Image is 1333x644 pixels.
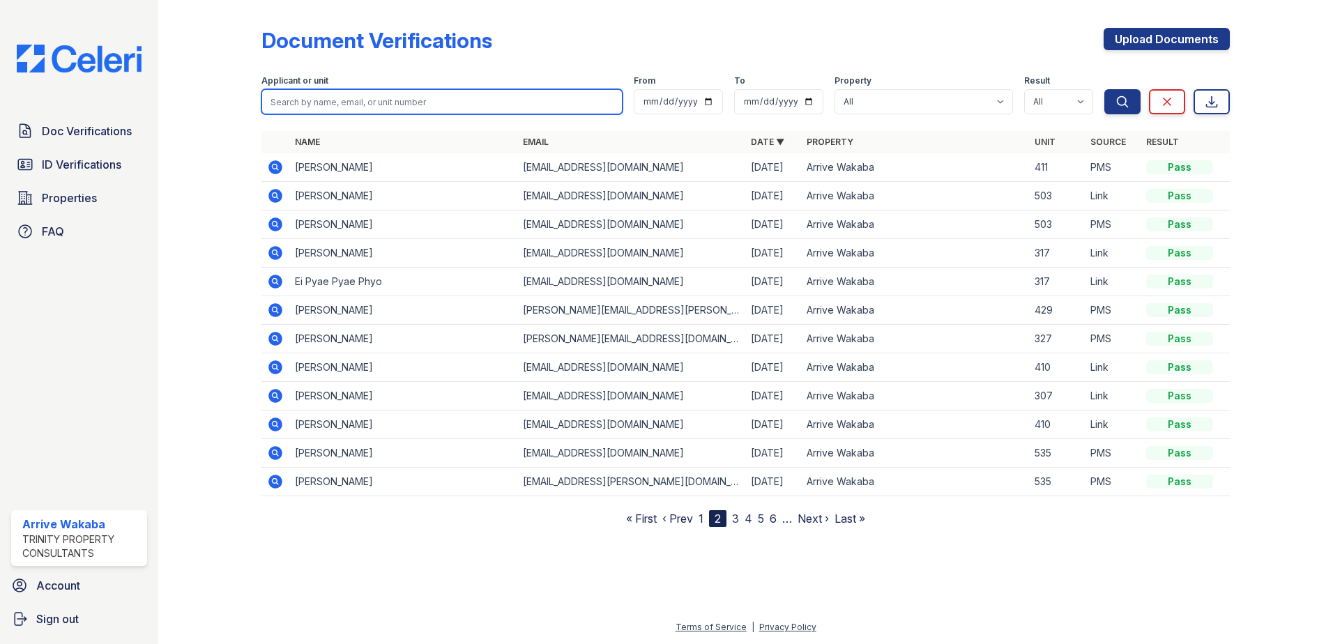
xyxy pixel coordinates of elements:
[1146,417,1213,431] div: Pass
[1085,268,1141,296] td: Link
[801,296,1029,325] td: Arrive Wakaba
[295,137,320,147] a: Name
[289,268,517,296] td: Ei Pyae Pyae Phyo
[1085,239,1141,268] td: Link
[1029,411,1085,439] td: 410
[709,510,726,527] div: 2
[752,622,754,632] div: |
[662,512,693,526] a: ‹ Prev
[1085,411,1141,439] td: Link
[1029,382,1085,411] td: 307
[1085,439,1141,468] td: PMS
[759,622,816,632] a: Privacy Policy
[517,411,745,439] td: [EMAIL_ADDRESS][DOMAIN_NAME]
[835,512,865,526] a: Last »
[1029,182,1085,210] td: 503
[1085,153,1141,182] td: PMS
[517,239,745,268] td: [EMAIL_ADDRESS][DOMAIN_NAME]
[517,182,745,210] td: [EMAIL_ADDRESS][DOMAIN_NAME]
[770,512,777,526] a: 6
[801,411,1029,439] td: Arrive Wakaba
[1146,246,1213,260] div: Pass
[289,382,517,411] td: [PERSON_NAME]
[289,468,517,496] td: [PERSON_NAME]
[1146,446,1213,460] div: Pass
[1085,325,1141,353] td: PMS
[22,532,142,560] div: Trinity Property Consultants
[1146,389,1213,403] div: Pass
[289,239,517,268] td: [PERSON_NAME]
[1024,75,1050,86] label: Result
[801,382,1029,411] td: Arrive Wakaba
[745,512,752,526] a: 4
[1029,296,1085,325] td: 429
[745,411,801,439] td: [DATE]
[517,468,745,496] td: [EMAIL_ADDRESS][PERSON_NAME][DOMAIN_NAME]
[1029,268,1085,296] td: 317
[1029,353,1085,382] td: 410
[517,268,745,296] td: [EMAIL_ADDRESS][DOMAIN_NAME]
[1029,468,1085,496] td: 535
[1029,325,1085,353] td: 327
[758,512,764,526] a: 5
[517,382,745,411] td: [EMAIL_ADDRESS][DOMAIN_NAME]
[798,512,829,526] a: Next ›
[734,75,745,86] label: To
[745,239,801,268] td: [DATE]
[626,512,657,526] a: « First
[517,325,745,353] td: [PERSON_NAME][EMAIL_ADDRESS][DOMAIN_NAME]
[1029,153,1085,182] td: 411
[801,153,1029,182] td: Arrive Wakaba
[745,382,801,411] td: [DATE]
[801,268,1029,296] td: Arrive Wakaba
[1146,189,1213,203] div: Pass
[782,510,792,527] span: …
[801,439,1029,468] td: Arrive Wakaba
[745,268,801,296] td: [DATE]
[289,439,517,468] td: [PERSON_NAME]
[745,353,801,382] td: [DATE]
[745,325,801,353] td: [DATE]
[6,605,153,633] a: Sign out
[745,153,801,182] td: [DATE]
[289,210,517,239] td: [PERSON_NAME]
[1146,137,1179,147] a: Result
[699,512,703,526] a: 1
[36,611,79,627] span: Sign out
[1146,275,1213,289] div: Pass
[289,353,517,382] td: [PERSON_NAME]
[745,296,801,325] td: [DATE]
[1146,303,1213,317] div: Pass
[1029,439,1085,468] td: 535
[289,296,517,325] td: [PERSON_NAME]
[1085,382,1141,411] td: Link
[801,325,1029,353] td: Arrive Wakaba
[1085,353,1141,382] td: Link
[745,210,801,239] td: [DATE]
[1146,160,1213,174] div: Pass
[835,75,871,86] label: Property
[801,353,1029,382] td: Arrive Wakaba
[634,75,655,86] label: From
[42,123,132,139] span: Doc Verifications
[1085,296,1141,325] td: PMS
[261,89,623,114] input: Search by name, email, or unit number
[1085,210,1141,239] td: PMS
[36,577,80,594] span: Account
[1085,182,1141,210] td: Link
[42,223,64,240] span: FAQ
[261,28,492,53] div: Document Verifications
[517,153,745,182] td: [EMAIL_ADDRESS][DOMAIN_NAME]
[1029,210,1085,239] td: 503
[1090,137,1126,147] a: Source
[289,325,517,353] td: [PERSON_NAME]
[517,439,745,468] td: [EMAIL_ADDRESS][DOMAIN_NAME]
[801,239,1029,268] td: Arrive Wakaba
[6,45,153,72] img: CE_Logo_Blue-a8612792a0a2168367f1c8372b55b34899dd931a85d93a1a3d3e32e68fde9ad4.png
[745,439,801,468] td: [DATE]
[523,137,549,147] a: Email
[42,156,121,173] span: ID Verifications
[1146,332,1213,346] div: Pass
[1104,28,1230,50] a: Upload Documents
[745,468,801,496] td: [DATE]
